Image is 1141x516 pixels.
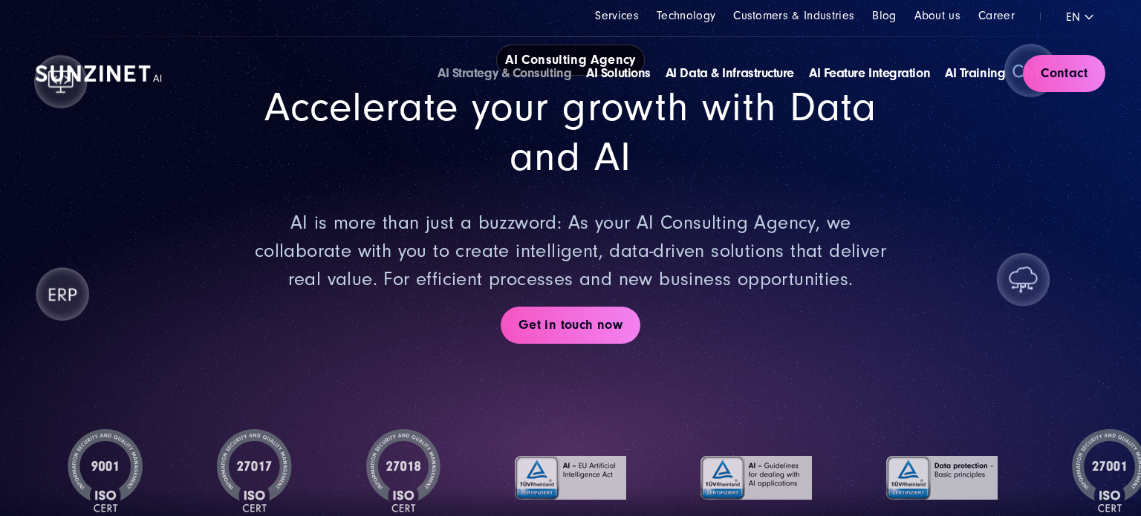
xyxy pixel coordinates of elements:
[595,7,1015,25] div: Navigation Menu
[1023,55,1105,92] a: Contact
[36,65,162,82] img: SUNZINET AI Logo
[586,65,651,81] a: AI Solutions
[250,209,891,293] p: AI is more than just a buzzword: As your AI Consulting Agency, we collaborate with you to create ...
[438,64,1005,83] div: Navigation Menu
[978,9,1015,22] a: Career
[914,9,961,22] a: About us
[595,9,639,22] a: Services
[945,65,1005,81] a: AI Training
[501,307,640,344] a: Get in touch now
[872,9,896,22] a: Blog
[733,9,854,22] a: Customers & Industries
[438,65,571,81] a: AI Strategy & Consulting
[657,9,715,22] a: Technology
[666,65,794,81] a: AI Data & Infrastructure
[250,83,891,182] h2: Accelerate your growth with Data and AI
[809,65,930,81] a: AI Feature Integration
